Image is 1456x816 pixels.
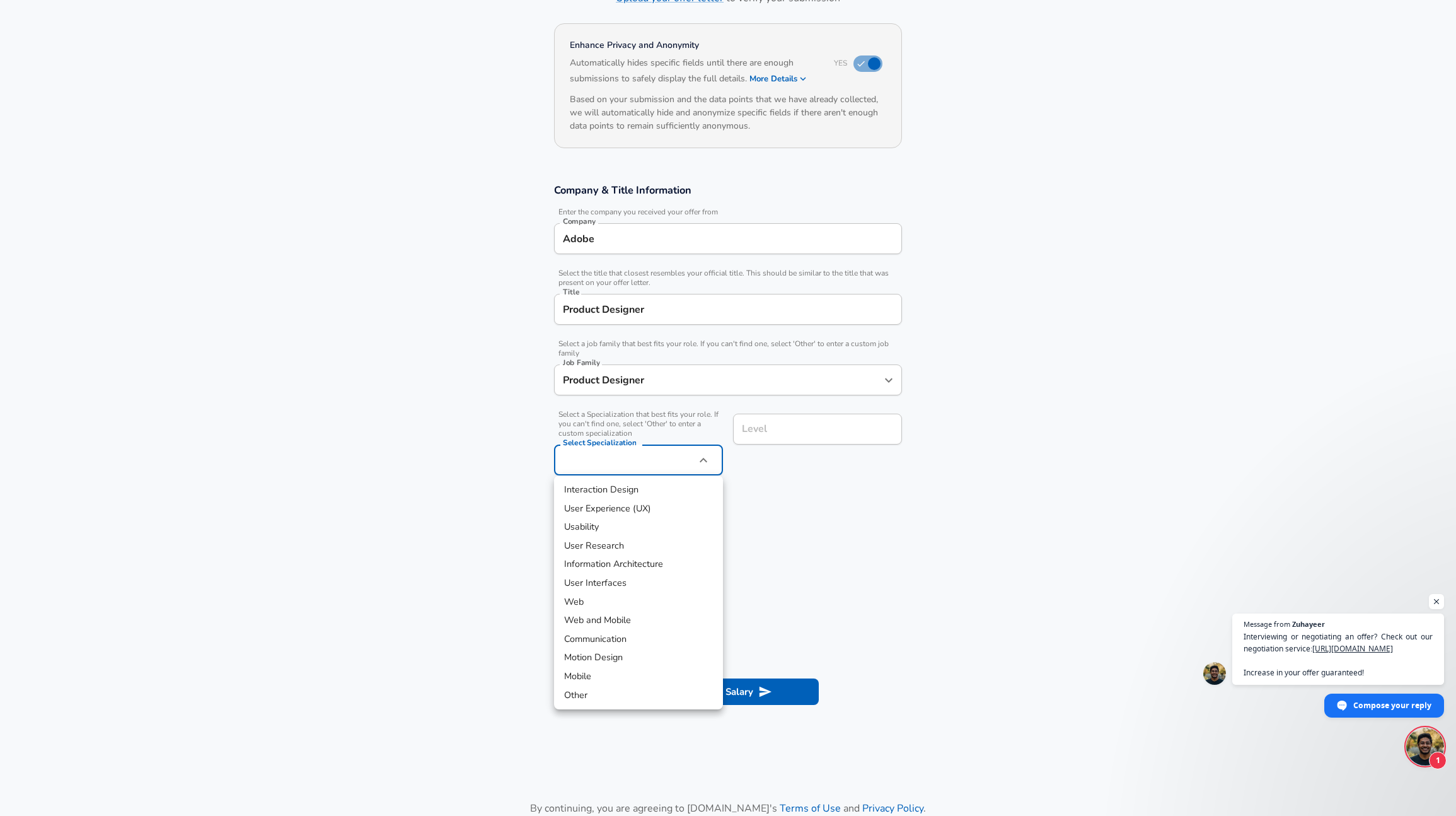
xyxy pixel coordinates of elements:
li: User Experience (UX) [554,499,723,518]
li: Other [554,686,723,705]
li: User Research [554,537,723,556]
li: User Interfaces [554,574,723,593]
li: Communication [554,630,723,649]
span: Interviewing or negotiating an offer? Check out our negotiation service: Increase in your offer g... [1244,631,1433,679]
li: Usability [554,518,723,537]
li: Information Architecture [554,555,723,574]
span: Message from [1244,621,1290,627]
li: Web and Mobile [554,611,723,630]
span: 1 [1429,752,1447,769]
li: Motion Design [554,648,723,667]
span: Zuhayeer [1292,621,1325,627]
li: Interaction Design [554,481,723,499]
div: Open chat [1406,728,1444,766]
li: Mobile [554,667,723,686]
span: Compose your reply [1353,694,1431,716]
li: Web [554,593,723,612]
